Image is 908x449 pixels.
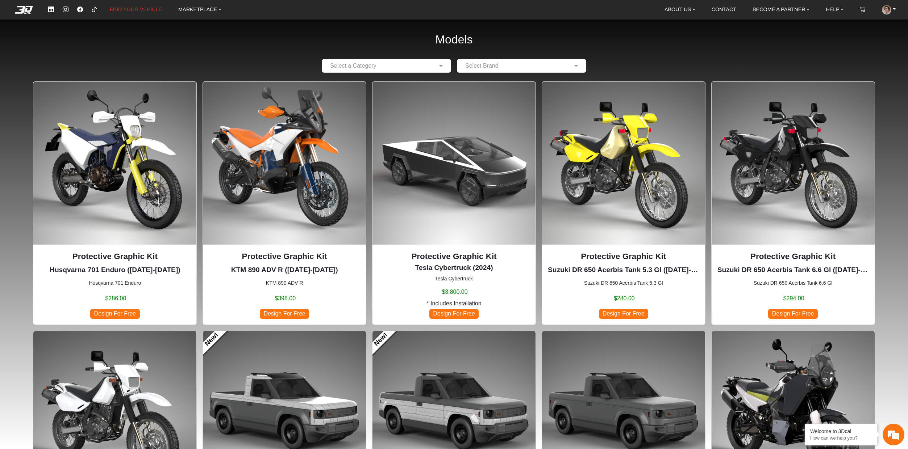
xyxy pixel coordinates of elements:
[39,250,191,263] p: Protective Graphic Kit
[105,294,126,303] span: $286.00
[260,309,309,319] span: Design For Free
[197,325,226,354] a: New!
[372,82,536,245] img: Cybertrucknull2024
[542,81,705,325] div: Suzuki DR 650 Acerbis Tank 5.3 Gl
[39,279,191,287] small: Husqvarna 701 Enduro
[209,265,360,275] p: KTM 890 ADV R (2023-2025)
[717,279,869,287] small: Suzuki DR 650 Acerbis Tank 6.6 Gl
[548,265,699,275] p: Suzuki DR 650 Acerbis Tank 5.3 Gl (1996-2024)
[768,309,817,319] span: Design For Free
[717,250,869,263] p: Protective Graphic Kit
[367,325,396,354] a: New!
[709,4,739,16] a: CONTACT
[614,294,635,303] span: $280.00
[90,309,139,319] span: Design For Free
[429,309,479,319] span: Design For Free
[175,4,224,16] a: MARKETPLACE
[810,435,872,441] p: How can we help you?
[426,299,481,308] span: * Includes Installation
[717,265,869,275] p: Suzuki DR 650 Acerbis Tank 6.6 Gl (1996-2024)
[107,4,165,16] a: FIND YOUR VEHICLE
[711,81,875,325] div: Suzuki DR 650 Acerbis Tank 6.6 Gl
[542,82,705,245] img: DR 650Acerbis Tank 5.3 Gl1996-2024
[209,279,360,287] small: KTM 890 ADV R
[823,4,846,16] a: HELP
[599,309,648,319] span: Design For Free
[435,23,472,56] h2: Models
[203,82,366,245] img: 890 ADV R null2023-2025
[275,294,296,303] span: $398.00
[378,250,530,263] p: Protective Graphic Kit
[548,279,699,287] small: Suzuki DR 650 Acerbis Tank 5.3 Gl
[548,250,699,263] p: Protective Graphic Kit
[378,275,530,283] small: Tesla Cybertruck
[712,82,875,245] img: DR 650Acerbis Tank 6.6 Gl1996-2024
[810,428,872,434] div: Welcome to 3Dcal
[378,263,530,273] p: Tesla Cybertruck (2024)
[209,250,360,263] p: Protective Graphic Kit
[662,4,698,16] a: ABOUT US
[33,82,196,245] img: 701 Enduronull2016-2024
[372,81,536,325] div: Tesla Cybertruck
[750,4,812,16] a: BECOME A PARTNER
[783,294,804,303] span: $294.00
[39,265,191,275] p: Husqvarna 701 Enduro (2016-2024)
[203,81,366,325] div: KTM 890 ADV R
[33,81,197,325] div: Husqvarna 701 Enduro
[442,288,467,296] span: $3,800.00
